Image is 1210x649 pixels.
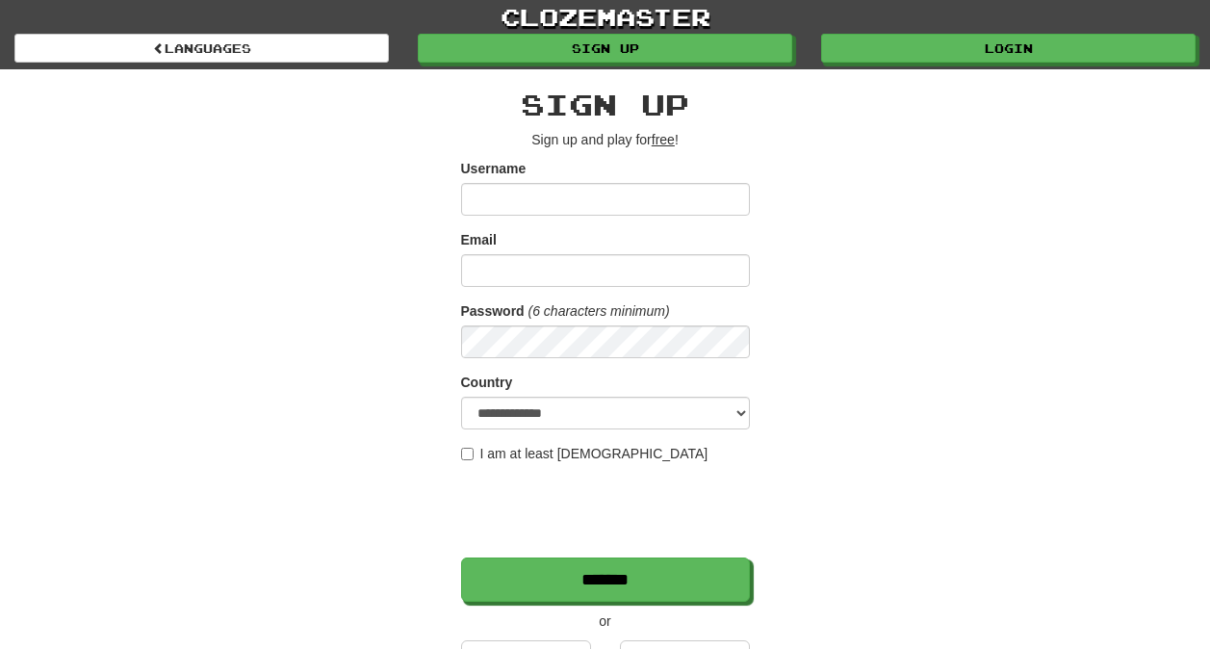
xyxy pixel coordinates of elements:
label: Email [461,230,497,249]
p: Sign up and play for ! [461,130,750,149]
iframe: reCAPTCHA [461,473,754,548]
p: or [461,611,750,631]
input: I am at least [DEMOGRAPHIC_DATA] [461,448,474,460]
label: Country [461,373,513,392]
h2: Sign up [461,89,750,120]
a: Login [821,34,1196,63]
label: Password [461,301,525,321]
label: I am at least [DEMOGRAPHIC_DATA] [461,444,708,463]
a: Languages [14,34,389,63]
a: Sign up [418,34,792,63]
label: Username [461,159,527,178]
em: (6 characters minimum) [528,303,670,319]
u: free [652,132,675,147]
